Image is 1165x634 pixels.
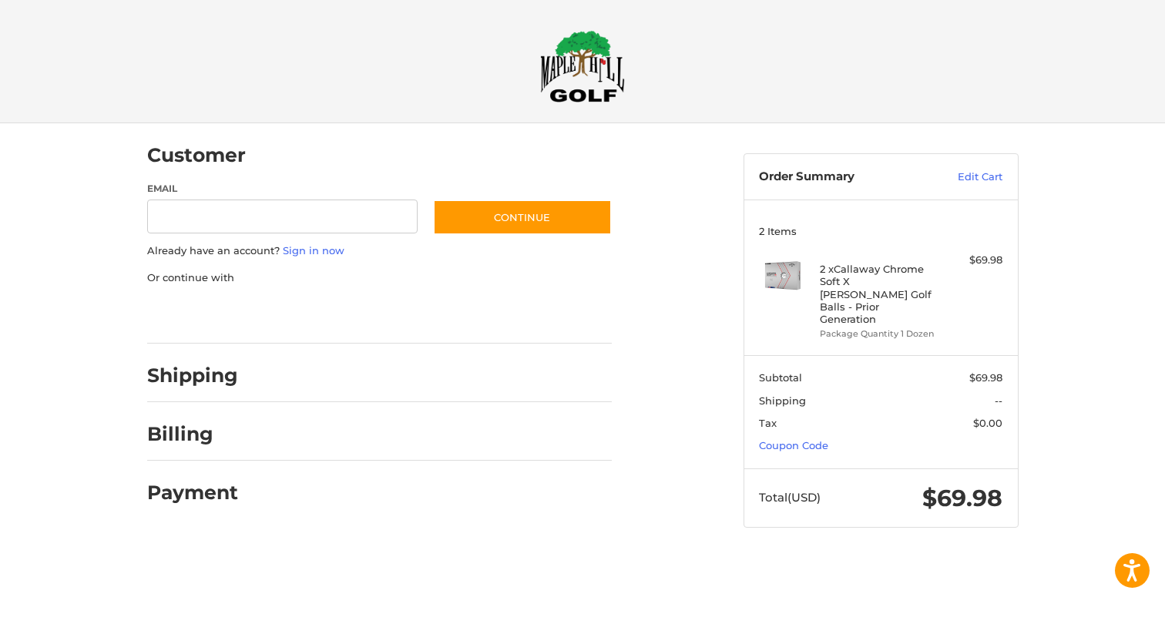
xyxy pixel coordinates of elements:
h2: Billing [147,422,237,446]
p: Already have an account? [147,243,612,259]
div: $69.98 [942,253,1002,268]
a: Edit Cart [925,169,1002,185]
p: Or continue with [147,270,612,286]
iframe: PayPal-venmo [403,300,519,328]
li: Package Quantity 1 Dozen [820,327,938,340]
iframe: PayPal-paylater [273,300,388,328]
label: Email [147,182,418,196]
span: Tax [759,417,777,429]
h3: Order Summary [759,169,925,185]
span: Total (USD) [759,490,821,505]
span: $0.00 [973,417,1002,429]
span: $69.98 [969,371,1002,384]
a: Coupon Code [759,439,828,451]
span: $69.98 [922,484,1002,512]
h2: Shipping [147,364,238,387]
img: Maple Hill Golf [540,30,625,102]
h2: Payment [147,481,238,505]
h2: Customer [147,143,246,167]
span: Shipping [759,394,806,407]
span: -- [995,394,1002,407]
h3: 2 Items [759,225,1002,237]
a: Sign in now [283,244,344,257]
button: Continue [433,200,612,235]
iframe: PayPal-paypal [142,300,257,328]
span: Subtotal [759,371,802,384]
h4: 2 x Callaway Chrome Soft X [PERSON_NAME] Golf Balls - Prior Generation [820,263,938,325]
